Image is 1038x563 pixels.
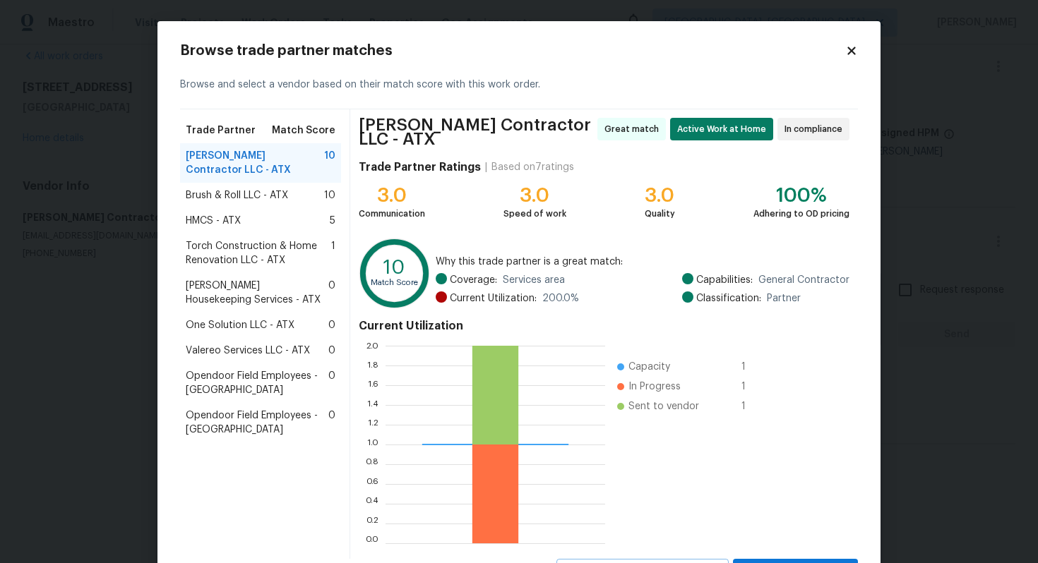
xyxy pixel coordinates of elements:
[741,399,764,413] span: 1
[696,273,753,287] span: Capabilities:
[436,255,849,269] span: Why this trade partner is a great match:
[186,318,294,332] span: One Solution LLC - ATX
[359,188,425,202] div: 3.0
[365,460,378,468] text: 0.8
[741,380,764,394] span: 1
[186,369,328,397] span: Opendoor Field Employees - [GEOGRAPHIC_DATA]
[785,122,848,136] span: In compliance
[450,273,497,287] span: Coverage:
[180,44,845,58] h2: Browse trade partner matches
[371,279,418,286] text: Match Score
[359,207,425,221] div: Communication
[330,214,335,228] span: 5
[366,480,378,488] text: 0.6
[367,440,378,449] text: 1.0
[367,401,378,409] text: 1.4
[368,381,378,389] text: 1.6
[328,369,335,397] span: 0
[359,118,593,146] span: [PERSON_NAME] Contractor LLC - ATX
[272,123,335,138] span: Match Score
[450,291,537,305] span: Current Utilization:
[645,188,675,202] div: 3.0
[367,361,378,370] text: 1.8
[186,188,288,202] span: Brush & Roll LLC - ATX
[186,344,310,358] span: Valereo Services LLC - ATX
[767,291,801,305] span: Partner
[359,160,481,174] h4: Trade Partner Ratings
[180,61,858,109] div: Browse and select a vendor based on their match score with this work order.
[503,188,566,202] div: 3.0
[758,273,849,287] span: General Contractor
[604,122,664,136] span: Great match
[186,408,328,437] span: Opendoor Field Employees - [GEOGRAPHIC_DATA]
[741,360,764,374] span: 1
[359,319,849,333] h4: Current Utilization
[753,207,849,221] div: Adhering to OD pricing
[186,214,241,228] span: HMCS - ATX
[645,207,675,221] div: Quality
[696,291,761,305] span: Classification:
[366,341,378,350] text: 2.0
[186,149,324,177] span: [PERSON_NAME] Contractor LLC - ATX
[328,318,335,332] span: 0
[328,279,335,307] span: 0
[328,344,335,358] span: 0
[503,207,566,221] div: Speed of work
[481,160,491,174] div: |
[186,239,331,267] span: Torch Construction & Home Renovation LLC - ATX
[503,273,565,287] span: Services area
[383,258,405,277] text: 10
[368,420,378,429] text: 1.2
[365,539,378,547] text: 0.0
[331,239,335,267] span: 1
[628,399,699,413] span: Sent to vendor
[753,188,849,202] div: 100%
[328,408,335,437] span: 0
[491,160,574,174] div: Based on 7 ratings
[677,122,772,136] span: Active Work at Home
[324,149,335,177] span: 10
[542,291,579,305] span: 200.0 %
[366,519,378,528] text: 0.2
[186,123,256,138] span: Trade Partner
[186,279,328,307] span: [PERSON_NAME] Housekeeping Services - ATX
[365,500,378,508] text: 0.4
[628,360,670,374] span: Capacity
[628,380,681,394] span: In Progress
[324,188,335,202] span: 10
